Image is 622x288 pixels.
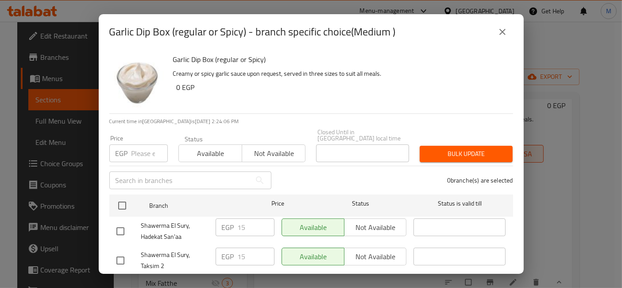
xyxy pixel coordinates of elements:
[182,147,239,160] span: Available
[116,148,128,159] p: EGP
[141,249,209,272] span: Shawerma El Sury, Taksim 2
[109,53,166,110] img: Garlic Dip Box (regular or Spicy)
[178,144,242,162] button: Available
[222,222,234,233] p: EGP
[238,248,274,265] input: Please enter price
[246,147,302,160] span: Not available
[141,220,209,242] span: Shawerma El Sury, Hadekat San'aa
[131,144,168,162] input: Please enter price
[109,117,513,125] p: Current time in [GEOGRAPHIC_DATA] is [DATE] 2:24:06 PM
[420,146,513,162] button: Bulk update
[177,81,506,93] h6: 0 EGP
[242,144,305,162] button: Not available
[314,198,406,209] span: Status
[238,218,274,236] input: Please enter price
[173,68,506,79] p: Creamy or spicy garlic sauce upon request, served in three sizes to suit all meals.
[413,198,506,209] span: Status is valid till
[222,251,234,262] p: EGP
[109,25,396,39] h2: Garlic Dip Box (regular or Spicy) - branch specific choice(Medium )
[248,198,307,209] span: Price
[427,148,506,160] span: Bulk update
[173,53,506,66] h6: Garlic Dip Box (regular or Spicy)
[447,176,513,185] p: 0 branche(s) are selected
[149,200,241,211] span: Branch
[109,171,251,189] input: Search in branches
[492,21,513,43] button: close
